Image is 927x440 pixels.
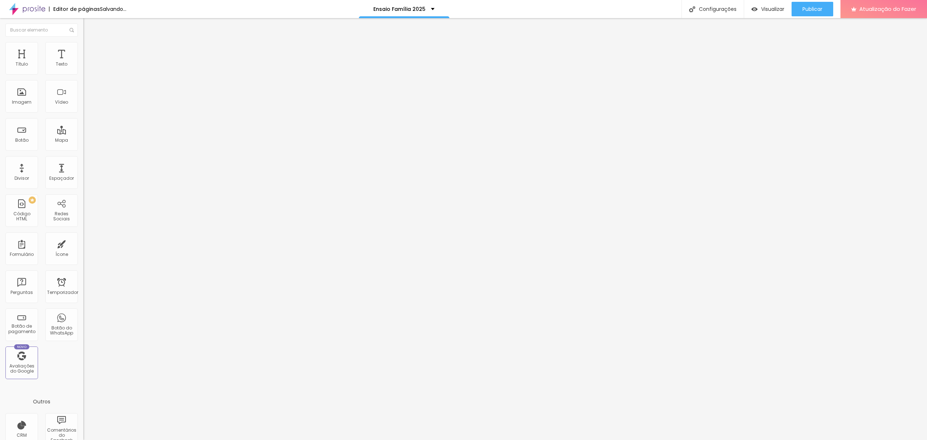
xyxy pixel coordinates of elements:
button: Publicar [792,2,833,16]
font: Redes Sociais [53,211,70,222]
font: Título [16,61,28,67]
font: Visualizar [761,5,784,13]
font: CRM [17,432,27,438]
button: Visualizar [744,2,792,16]
font: Ícone [55,251,68,257]
font: Outros [33,398,50,405]
font: Divisor [14,175,29,181]
img: Ícone [70,28,74,32]
font: Formulário [10,251,34,257]
font: Espaçador [49,175,74,181]
font: Configurações [699,5,737,13]
font: Mapa [55,137,68,143]
font: Avaliações do Google [9,363,34,374]
font: Publicar [802,5,822,13]
font: Vídeo [55,99,68,105]
img: Ícone [689,6,695,12]
font: Botão [15,137,29,143]
font: Botão de pagamento [8,323,35,334]
img: view-1.svg [751,6,758,12]
font: Código HTML [13,211,30,222]
font: Perguntas [11,289,33,295]
font: Editor de páginas [53,5,100,13]
div: Salvando... [100,7,126,12]
font: Atualização do Fazer [859,5,916,13]
font: Imagem [12,99,32,105]
font: Ensaio Família 2025 [373,5,425,13]
font: Botão do WhatsApp [50,325,73,336]
font: Texto [56,61,67,67]
iframe: Editor [83,18,927,440]
input: Buscar elemento [5,24,78,37]
font: Temporizador [47,289,78,295]
font: Novo [17,345,27,349]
